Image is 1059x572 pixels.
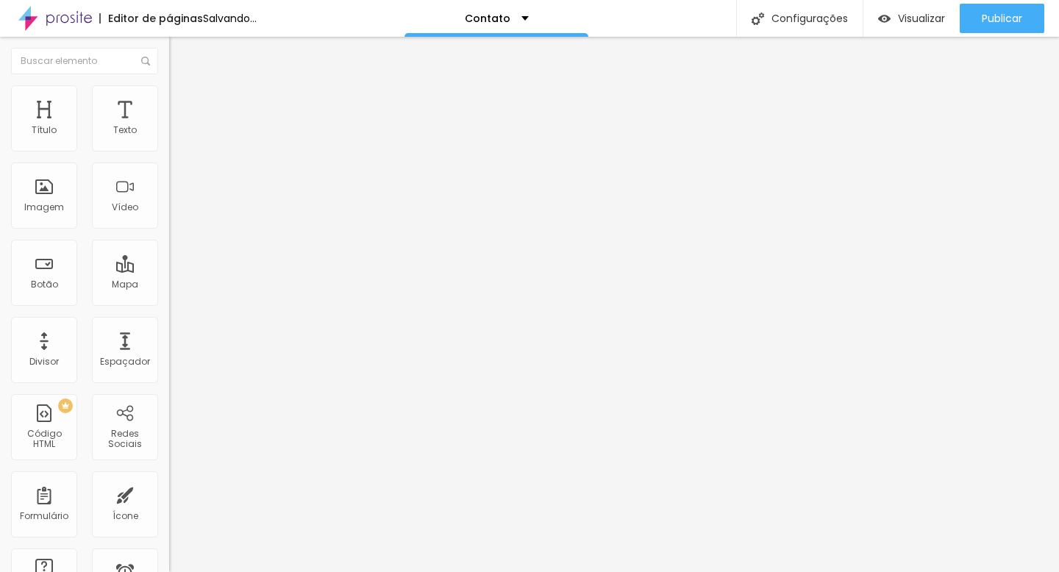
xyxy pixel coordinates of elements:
img: Icone [141,57,150,65]
button: Publicar [960,4,1044,33]
button: Visualizar [863,4,960,33]
iframe: Editor [169,37,1059,572]
div: Texto [113,125,137,135]
span: Visualizar [898,12,945,24]
img: view-1.svg [878,12,891,25]
div: Divisor [29,357,59,367]
div: Código HTML [15,429,73,450]
div: Ícone [113,511,138,521]
div: Espaçador [100,357,150,367]
div: Título [32,125,57,135]
div: Redes Sociais [96,429,154,450]
div: Editor de páginas [99,13,203,24]
div: Vídeo [112,202,138,212]
div: Imagem [24,202,64,212]
input: Buscar elemento [11,48,158,74]
div: Salvando... [203,13,257,24]
div: Formulário [20,511,68,521]
p: Contato [465,13,510,24]
div: Botão [31,279,58,290]
div: Mapa [112,279,138,290]
img: Icone [752,12,764,25]
span: Publicar [982,12,1022,24]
